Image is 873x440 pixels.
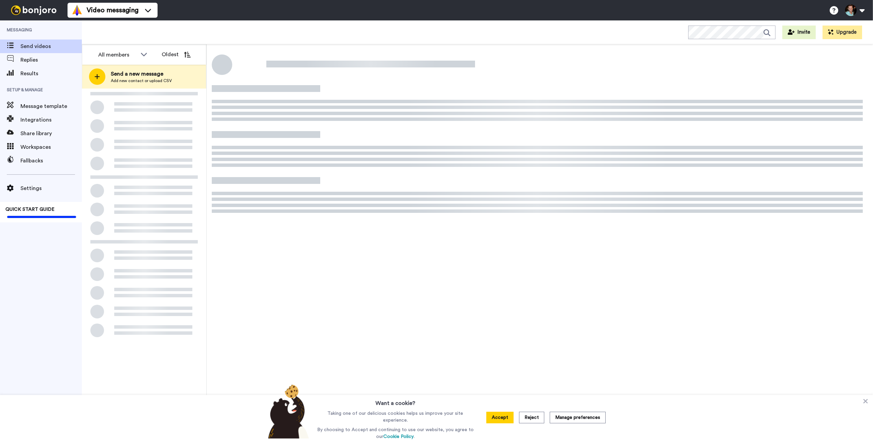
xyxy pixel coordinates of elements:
span: QUICK START GUIDE [5,207,55,212]
button: Accept [486,412,514,423]
button: Upgrade [823,26,862,39]
div: All members [98,51,137,59]
span: Send a new message [111,70,172,78]
img: vm-color.svg [72,5,83,16]
span: Share library [20,129,82,138]
img: bj-logo-header-white.svg [8,5,59,15]
span: Add new contact or upload CSV [111,78,172,83]
span: Results [20,69,82,78]
span: Settings [20,184,82,192]
button: Oldest [157,48,196,61]
span: Integrations [20,116,82,124]
button: Reject [519,412,544,423]
img: bear-with-cookie.png [262,384,312,439]
span: Workspaces [20,143,82,151]
h3: Want a cookie? [375,395,415,407]
span: Fallbacks [20,157,82,165]
span: Video messaging [87,5,138,15]
span: Replies [20,56,82,64]
button: Invite [782,26,816,39]
span: Send videos [20,42,82,50]
a: Cookie Policy [383,434,414,439]
span: Message template [20,102,82,110]
p: By choosing to Accept and continuing to use our website, you agree to our . [315,426,475,440]
button: Manage preferences [550,412,606,423]
p: Taking one of our delicious cookies helps us improve your site experience. [315,410,475,424]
